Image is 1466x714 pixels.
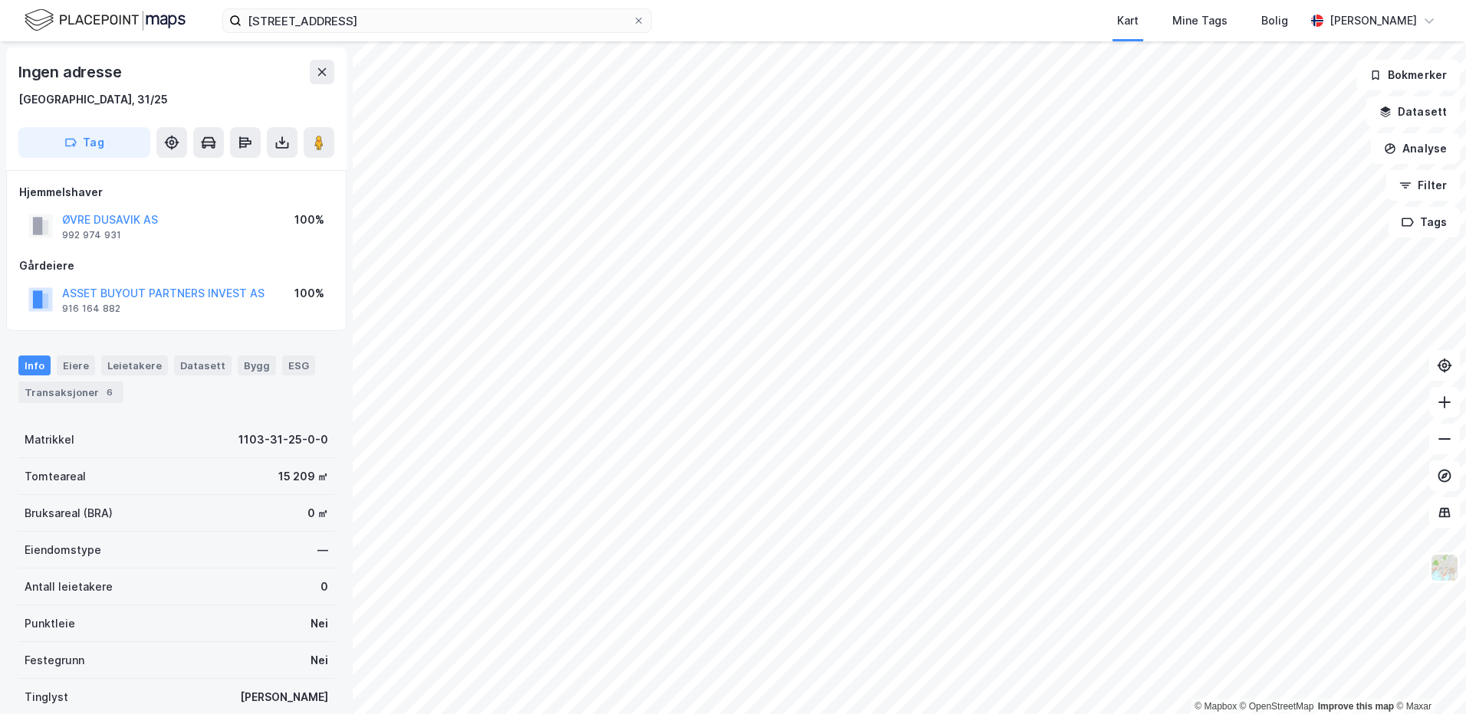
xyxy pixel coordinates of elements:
[1318,701,1394,712] a: Improve this map
[240,688,328,706] div: [PERSON_NAME]
[18,90,168,109] div: [GEOGRAPHIC_DATA], 31/25
[238,431,328,449] div: 1103-31-25-0-0
[317,541,328,559] div: —
[1330,11,1417,30] div: [PERSON_NAME]
[18,127,150,158] button: Tag
[25,504,113,522] div: Bruksareal (BRA)
[102,385,117,400] div: 6
[62,229,121,241] div: 992 974 931
[242,9,633,32] input: Søk på adresse, matrikkel, gårdeiere, leietakere eller personer
[311,651,328,670] div: Nei
[1389,207,1460,237] button: Tags
[1240,701,1314,712] a: OpenStreetMap
[1366,97,1460,127] button: Datasett
[1117,11,1139,30] div: Kart
[1389,640,1466,714] iframe: Chat Widget
[1430,553,1459,582] img: Z
[57,355,95,375] div: Eiere
[1386,170,1460,201] button: Filter
[19,257,334,275] div: Gårdeiere
[307,504,328,522] div: 0 ㎡
[62,303,120,315] div: 916 164 882
[101,355,168,375] div: Leietakere
[1172,11,1228,30] div: Mine Tags
[18,60,124,84] div: Ingen adresse
[25,578,113,596] div: Antall leietakere
[294,284,324,303] div: 100%
[25,7,186,34] img: logo.f888ab2527a4732fd821a326f86c7f29.svg
[25,688,68,706] div: Tinglyst
[1261,11,1288,30] div: Bolig
[1389,640,1466,714] div: Kontrollprogram for chat
[25,614,75,633] div: Punktleie
[1195,701,1237,712] a: Mapbox
[25,651,84,670] div: Festegrunn
[311,614,328,633] div: Nei
[25,431,74,449] div: Matrikkel
[19,183,334,201] div: Hjemmelshaver
[238,355,276,375] div: Bygg
[174,355,232,375] div: Datasett
[282,355,315,375] div: ESG
[25,467,86,486] div: Tomteareal
[25,541,101,559] div: Eiendomstype
[320,578,328,596] div: 0
[294,211,324,229] div: 100%
[1356,60,1460,90] button: Bokmerker
[278,467,328,486] div: 15 209 ㎡
[18,355,51,375] div: Info
[18,382,123,403] div: Transaksjoner
[1371,133,1460,164] button: Analyse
